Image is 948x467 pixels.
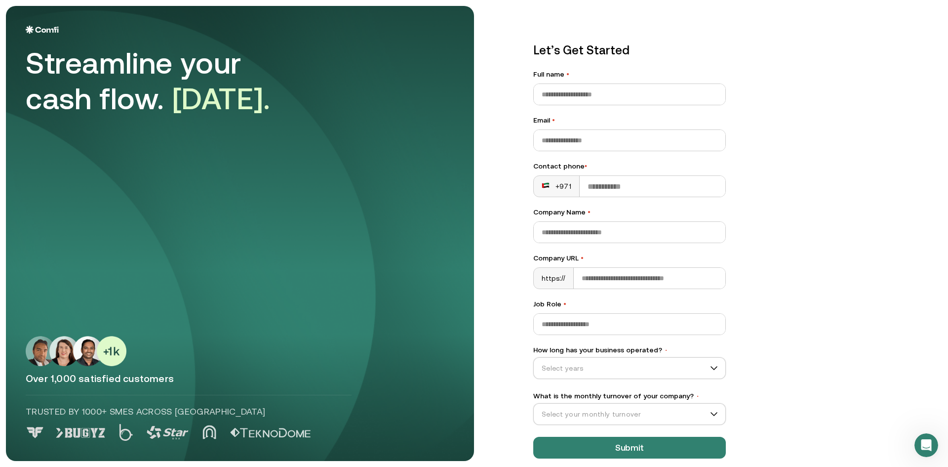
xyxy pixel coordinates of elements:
[26,372,454,385] p: Over 1,000 satisfied customers
[533,391,726,401] label: What is the monthly turnover of your company?
[914,433,938,457] iframe: Intercom live chat
[26,405,352,418] p: Trusted by 1000+ SMEs across [GEOGRAPHIC_DATA]
[26,427,44,438] img: Logo 0
[172,82,271,116] span: [DATE].
[533,115,726,126] label: Email
[26,45,302,117] div: Streamline your cash flow.
[581,254,584,262] span: •
[563,300,566,308] span: •
[533,161,726,171] div: Contact phone
[533,69,726,80] label: Full name
[533,345,726,355] label: How long has your business operated?
[119,424,133,441] img: Logo 2
[230,428,311,438] img: Logo 5
[533,42,726,59] p: Let’s Get Started
[542,181,571,191] div: +971
[534,268,574,289] div: https://
[552,116,555,124] span: •
[533,437,726,459] button: Submit
[566,70,569,78] span: •
[585,162,587,170] span: •
[533,299,726,309] label: Job Role
[533,207,726,217] label: Company Name
[56,428,105,438] img: Logo 1
[202,425,216,439] img: Logo 4
[664,347,668,354] span: •
[533,253,726,263] label: Company URL
[588,208,591,216] span: •
[147,426,189,439] img: Logo 3
[26,26,59,34] img: Logo
[696,393,700,400] span: •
